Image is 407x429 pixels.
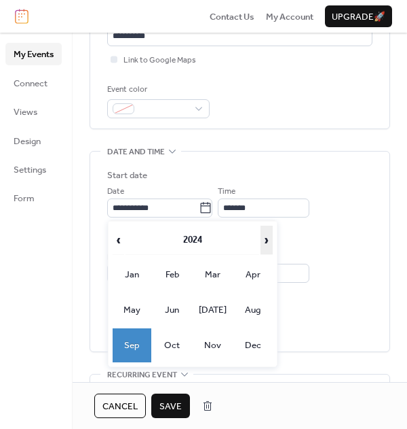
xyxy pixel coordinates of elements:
[14,163,46,177] span: Settings
[15,9,28,24] img: logo
[153,328,192,362] td: Oct
[153,258,192,292] td: Feb
[5,130,62,152] a: Design
[5,101,62,122] a: Views
[266,10,313,24] span: My Account
[107,83,207,97] div: Event color
[5,72,62,94] a: Connect
[233,328,273,362] td: Dec
[113,258,152,292] td: Jan
[261,226,272,254] span: ›
[210,10,254,24] span: Contact Us
[123,54,196,67] span: Link to Google Maps
[102,400,138,413] span: Cancel
[113,226,124,254] span: ‹
[14,105,37,119] span: Views
[210,10,254,23] a: Contact Us
[113,293,152,327] td: May
[14,135,41,148] span: Design
[107,185,124,199] span: Date
[14,192,35,205] span: Form
[125,226,259,255] th: 2024
[5,187,62,209] a: Form
[153,293,192,327] td: Jun
[233,293,273,327] td: Aug
[193,258,233,292] td: Mar
[14,77,47,90] span: Connect
[332,10,385,24] span: Upgrade 🚀
[325,5,392,27] button: Upgrade🚀
[107,169,147,182] div: Start date
[5,158,62,180] a: Settings
[151,394,190,418] button: Save
[107,145,165,159] span: Date and time
[193,293,233,327] td: [DATE]
[107,368,177,381] span: Recurring event
[14,48,54,61] span: My Events
[266,10,313,23] a: My Account
[159,400,182,413] span: Save
[113,328,152,362] td: Sep
[193,328,233,362] td: Nov
[94,394,146,418] button: Cancel
[5,43,62,65] a: My Events
[233,258,273,292] td: Apr
[218,185,235,199] span: Time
